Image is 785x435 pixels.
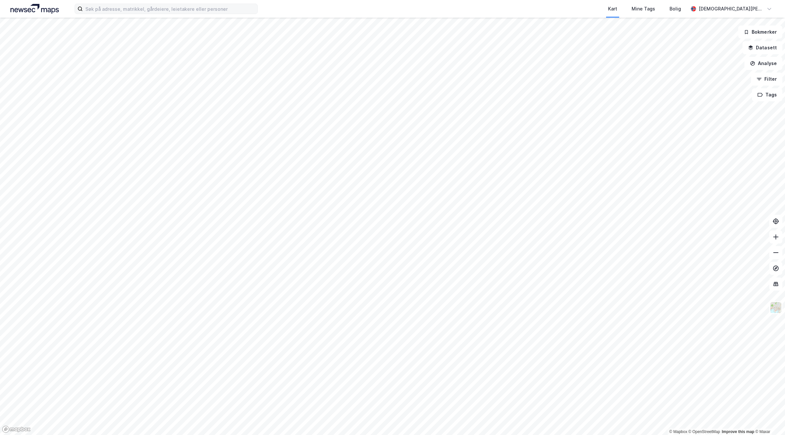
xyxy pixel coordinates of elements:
div: Mine Tags [632,5,655,13]
div: [DEMOGRAPHIC_DATA][PERSON_NAME] [699,5,764,13]
input: Søk på adresse, matrikkel, gårdeiere, leietakere eller personer [83,4,257,14]
img: logo.a4113a55bc3d86da70a041830d287a7e.svg [10,4,59,14]
div: Kart [608,5,617,13]
div: Bolig [670,5,681,13]
iframe: Chat Widget [752,404,785,435]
